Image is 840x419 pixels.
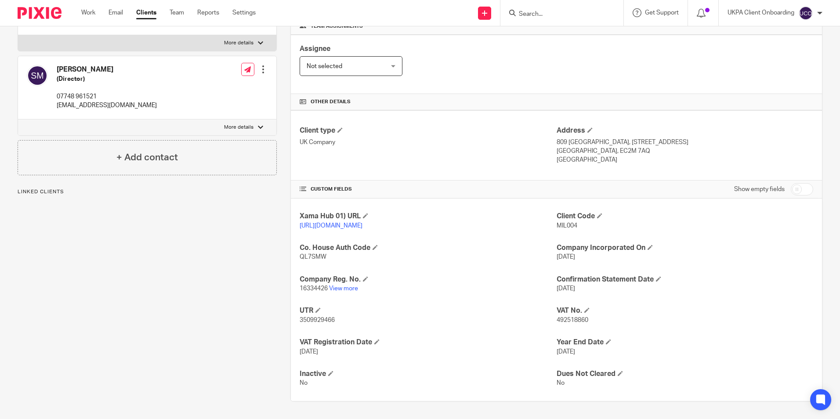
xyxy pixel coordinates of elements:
[224,40,253,47] p: More details
[329,285,358,292] a: View more
[300,243,556,253] h4: Co. House Auth Code
[18,7,62,19] img: Pixie
[557,243,813,253] h4: Company Incorporated On
[307,63,342,69] span: Not selected
[300,275,556,284] h4: Company Reg. No.
[116,151,178,164] h4: + Add contact
[300,380,308,386] span: No
[81,8,95,17] a: Work
[557,317,588,323] span: 492518860
[557,380,565,386] span: No
[300,126,556,135] h4: Client type
[300,254,326,260] span: QL7SMW
[734,185,785,194] label: Show empty fields
[557,155,813,164] p: [GEOGRAPHIC_DATA]
[557,349,575,355] span: [DATE]
[557,212,813,221] h4: Client Code
[57,65,157,74] h4: [PERSON_NAME]
[300,186,556,193] h4: CUSTOM FIELDS
[57,101,157,110] p: [EMAIL_ADDRESS][DOMAIN_NAME]
[109,8,123,17] a: Email
[557,147,813,155] p: [GEOGRAPHIC_DATA], EC2M 7AQ
[557,254,575,260] span: [DATE]
[232,8,256,17] a: Settings
[27,65,48,86] img: svg%3E
[18,188,277,195] p: Linked clients
[799,6,813,20] img: svg%3E
[557,338,813,347] h4: Year End Date
[300,138,556,147] p: UK Company
[197,8,219,17] a: Reports
[557,285,575,292] span: [DATE]
[136,8,156,17] a: Clients
[300,45,330,52] span: Assignee
[557,223,577,229] span: MIL004
[557,126,813,135] h4: Address
[300,317,335,323] span: 3509929466
[57,75,157,83] h5: (Director)
[557,369,813,379] h4: Dues Not Cleared
[300,349,318,355] span: [DATE]
[300,212,556,221] h4: Xama Hub 01) URL
[300,338,556,347] h4: VAT Registration Date
[57,92,157,101] p: 07748 961521
[300,306,556,315] h4: UTR
[518,11,597,18] input: Search
[557,275,813,284] h4: Confirmation Statement Date
[300,285,328,292] span: 16334426
[300,223,362,229] a: [URL][DOMAIN_NAME]
[300,369,556,379] h4: Inactive
[224,124,253,131] p: More details
[728,8,794,17] p: UKPA Client Onboarding
[170,8,184,17] a: Team
[645,10,679,16] span: Get Support
[557,138,813,147] p: 809 [GEOGRAPHIC_DATA], [STREET_ADDRESS]
[311,98,351,105] span: Other details
[557,306,813,315] h4: VAT No.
